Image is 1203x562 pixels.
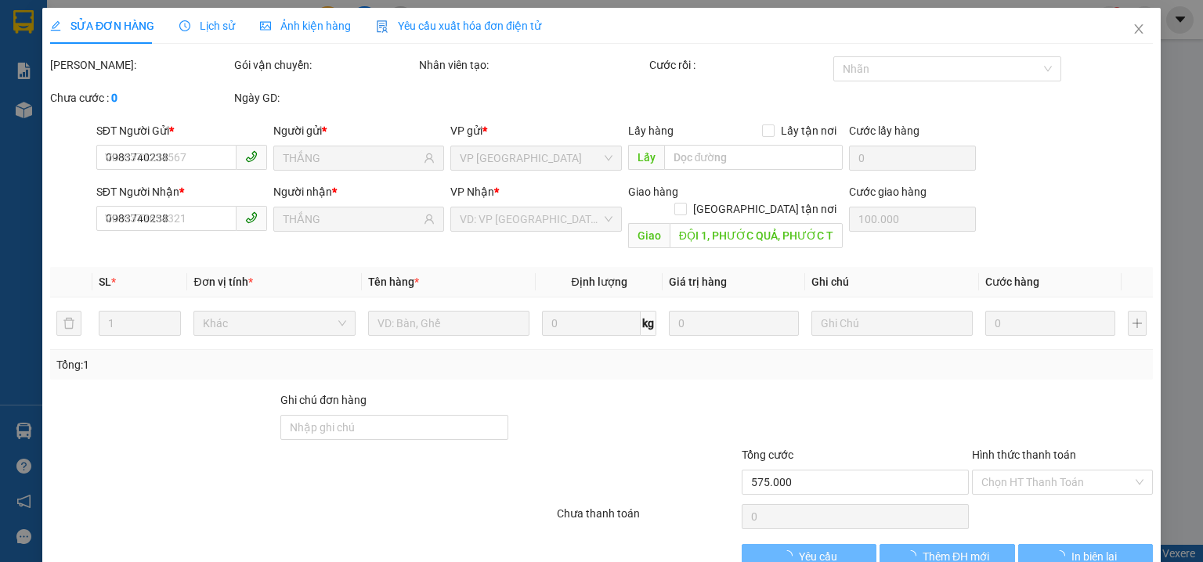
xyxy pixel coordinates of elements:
[641,311,656,336] span: kg
[179,20,235,32] span: Lịch sử
[849,124,919,137] label: Cước lấy hàng
[56,356,465,373] div: Tổng: 1
[627,186,677,198] span: Giao hàng
[627,223,669,248] span: Giao
[849,186,927,198] label: Cước giao hàng
[669,223,843,248] input: Dọc đường
[424,214,435,225] span: user
[273,183,444,200] div: Người nhận
[849,146,976,171] input: Cước lấy hàng
[1117,8,1161,52] button: Close
[280,394,367,406] label: Ghi chú đơn hàng
[280,415,508,440] input: Ghi chú đơn hàng
[669,311,799,336] input: 0
[99,276,111,288] span: SL
[571,276,627,288] span: Định lượng
[775,122,843,139] span: Lấy tận nơi
[985,311,1115,336] input: 0
[283,211,421,228] input: Tên người nhận
[627,145,663,170] span: Lấy
[419,56,646,74] div: Nhân viên tạo:
[50,89,231,106] div: Chưa cước :
[203,312,345,335] span: Khác
[811,311,973,336] input: Ghi Chú
[972,449,1076,461] label: Hình thức thanh toán
[424,153,435,164] span: user
[450,122,621,139] div: VP gửi
[234,89,415,106] div: Ngày GD:
[376,20,541,32] span: Yêu cầu xuất hóa đơn điện tử
[687,200,843,218] span: [GEOGRAPHIC_DATA] tận nơi
[234,56,415,74] div: Gói vận chuyển:
[555,505,739,532] div: Chưa thanh toán
[742,449,793,461] span: Tổng cước
[649,56,830,74] div: Cước rồi :
[849,207,976,232] input: Cước giao hàng
[245,150,258,163] span: phone
[450,186,494,198] span: VP Nhận
[260,20,351,32] span: Ảnh kiện hàng
[273,122,444,139] div: Người gửi
[368,311,529,336] input: VD: Bàn, Ghế
[96,183,267,200] div: SĐT Người Nhận
[376,20,388,33] img: icon
[627,124,673,137] span: Lấy hàng
[50,56,231,74] div: [PERSON_NAME]:
[193,276,252,288] span: Đơn vị tính
[781,550,798,561] span: loading
[260,20,271,31] span: picture
[283,150,421,167] input: Tên người gửi
[460,146,612,170] span: VP Phước Bình
[1133,23,1145,35] span: close
[669,276,727,288] span: Giá trị hàng
[368,276,419,288] span: Tên hàng
[96,122,267,139] div: SĐT Người Gửi
[805,267,979,297] th: Ghi chú
[111,92,117,104] b: 0
[179,20,190,31] span: clock-circle
[50,20,61,31] span: edit
[985,276,1039,288] span: Cước hàng
[1054,550,1071,561] span: loading
[56,311,81,336] button: delete
[1128,311,1147,336] button: plus
[50,20,154,32] span: SỬA ĐƠN HÀNG
[663,145,843,170] input: Dọc đường
[905,550,923,561] span: loading
[245,211,258,224] span: phone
